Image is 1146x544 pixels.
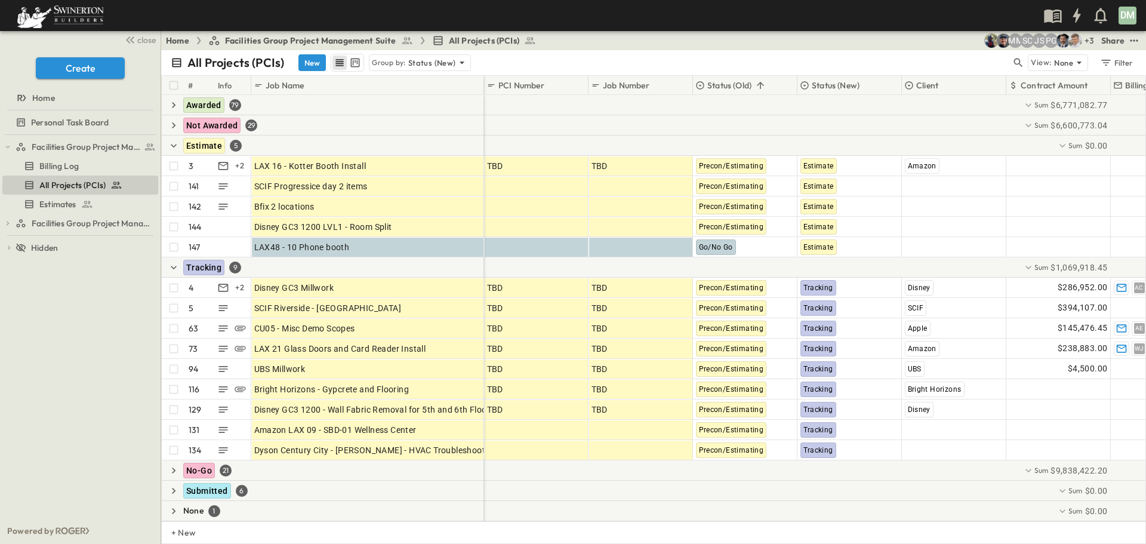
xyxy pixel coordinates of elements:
[208,505,220,517] div: 1
[699,182,764,190] span: Precon/Estimating
[189,160,193,172] p: 3
[2,214,158,233] div: Facilities Group Project Management Suite (Copy)test
[347,56,362,70] button: kanban view
[31,242,58,254] span: Hidden
[254,241,350,253] span: LAX48 - 10 Phone booth
[1034,100,1049,110] p: Sum
[803,365,833,373] span: Tracking
[220,465,232,477] div: 21
[603,79,649,91] p: Job Number
[487,322,503,334] span: TBD
[592,363,608,375] span: TBD
[233,281,247,295] div: + 2
[189,404,202,416] p: 129
[803,446,833,454] span: Tracking
[699,284,764,292] span: Precon/Estimating
[1068,485,1083,496] p: Sum
[32,92,55,104] span: Home
[1101,35,1125,47] div: Share
[487,302,503,314] span: TBD
[1058,281,1107,294] span: $286,952.00
[487,343,503,355] span: TBD
[699,345,764,353] span: Precon/Estimating
[298,54,326,71] button: New
[916,79,938,91] p: Client
[189,363,198,375] p: 94
[1008,33,1022,48] div: Monique Magallon (monique.magallon@swinerton.com)
[1050,262,1107,273] span: $1,069,918.45
[189,282,193,294] p: 4
[1058,321,1107,335] span: $145,476.45
[699,243,733,251] span: Go/No Go
[803,385,833,394] span: Tracking
[1021,79,1088,91] p: Contract Amount
[16,139,156,155] a: Facilities Group Project Management Suite
[699,223,764,231] span: Precon/Estimating
[2,156,158,176] div: Billing Logtest
[166,35,189,47] a: Home
[189,241,201,253] p: 147
[1085,485,1108,497] span: $0.00
[2,114,156,131] a: Personal Task Board
[254,404,491,416] span: Disney GC3 1200 - Wall Fabric Removal for 5th and 6th Floor
[908,162,936,170] span: Amazon
[1034,262,1049,272] p: Sum
[1058,301,1107,315] span: $394,107.00
[372,57,406,69] p: Group by:
[266,79,304,91] p: Job Name
[230,140,242,152] div: 5
[1095,54,1136,71] button: Filter
[908,385,962,394] span: Bright Horizons
[449,35,519,47] span: All Projects (PCIs)
[233,159,247,173] div: + 2
[699,162,764,170] span: Precon/Estimating
[189,221,202,233] p: 144
[2,90,156,106] a: Home
[120,31,158,48] button: close
[812,79,860,91] p: Status (New)
[1068,506,1083,516] p: Sum
[908,365,922,373] span: UBS
[803,284,833,292] span: Tracking
[245,119,257,131] div: 29
[1034,120,1049,130] p: Sum
[189,343,198,355] p: 73
[908,324,928,333] span: Apple
[1068,140,1083,150] p: Sum
[699,304,764,312] span: Precon/Estimating
[171,527,178,539] p: + New
[1135,287,1144,288] span: AC
[186,121,238,130] span: Not Awarded
[984,33,999,48] img: Joshua Whisenant (josh@tryroger.com)
[186,263,221,272] span: Tracking
[189,201,202,213] p: 142
[996,33,1011,48] img: Mark Sotelo (mark.sotelo@swinerton.com)
[699,324,764,333] span: Precon/Estimating
[487,404,503,416] span: TBD
[332,56,347,70] button: row view
[218,69,232,102] div: Info
[803,223,834,231] span: Estimate
[1085,35,1096,47] p: + 3
[254,444,539,456] span: Dyson Century City - [PERSON_NAME] - HVAC Troubleshoot Wall Opening
[183,505,204,517] p: None
[592,302,608,314] span: TBD
[487,160,503,172] span: TBD
[254,363,306,375] span: UBS Millwork
[1058,342,1107,355] span: $238,883.00
[236,485,248,497] div: 6
[803,182,834,190] span: Estimate
[31,116,109,128] span: Personal Task Board
[498,79,544,91] p: PCI Number
[1068,33,1082,48] img: Aaron Anderson (aaron.anderson@swinerton.com)
[1050,99,1107,111] span: $6,771,082.77
[1054,57,1073,69] p: None
[186,76,215,95] div: #
[254,160,366,172] span: LAX 16 - Kotter Booth Install
[1117,5,1138,26] button: DM
[1099,56,1133,69] div: Filter
[487,363,503,375] span: TBD
[803,162,834,170] span: Estimate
